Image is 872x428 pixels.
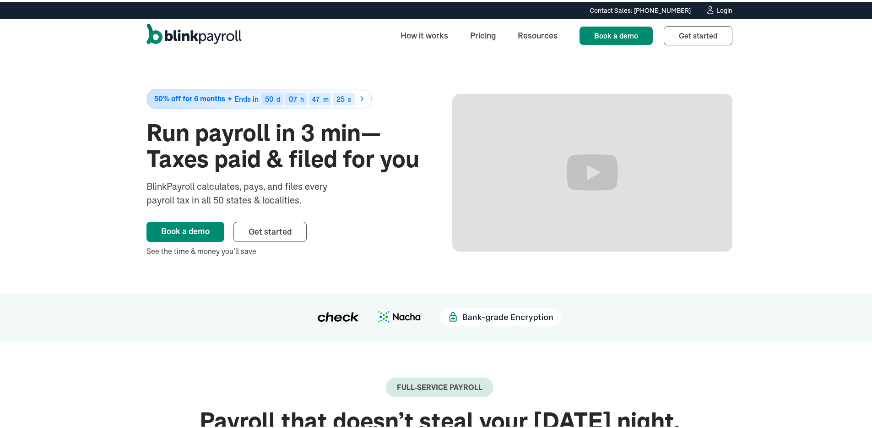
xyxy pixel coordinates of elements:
[452,92,732,250] iframe: Run Payroll in 3 min with BlinkPayroll
[233,220,307,240] a: Get started
[234,93,259,102] span: Ends in
[580,25,653,43] a: Book a demo
[146,22,242,46] a: home
[393,24,455,44] a: How it works
[397,381,482,390] div: Full-Service payroll
[265,93,274,102] span: 50
[590,4,691,14] div: Contact Sales: [PHONE_NUMBER]
[249,225,292,235] span: Get started
[146,220,224,240] a: Book a demo
[312,93,320,102] span: 47
[289,93,297,102] span: 07
[716,5,732,12] div: Login
[146,118,427,170] h1: Run payroll in 3 min—Taxes paid & filed for you
[510,24,565,44] a: Resources
[323,94,329,101] div: m
[348,94,351,101] div: s
[679,29,717,38] span: Get started
[594,29,638,38] span: Book a demo
[664,24,732,44] a: Get started
[705,4,732,14] a: Login
[146,178,352,205] div: BlinkPayroll calculates, pays, and files every payroll tax in all 50 states & localities.
[336,93,345,102] span: 25
[463,24,503,44] a: Pricing
[146,244,427,255] div: See the time & money you’ll save
[154,93,225,101] span: 50% off for 6 months
[276,94,280,101] div: d
[300,94,304,101] div: h
[146,87,427,107] a: 50% off for 6 monthsEnds in50d07h47m25s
